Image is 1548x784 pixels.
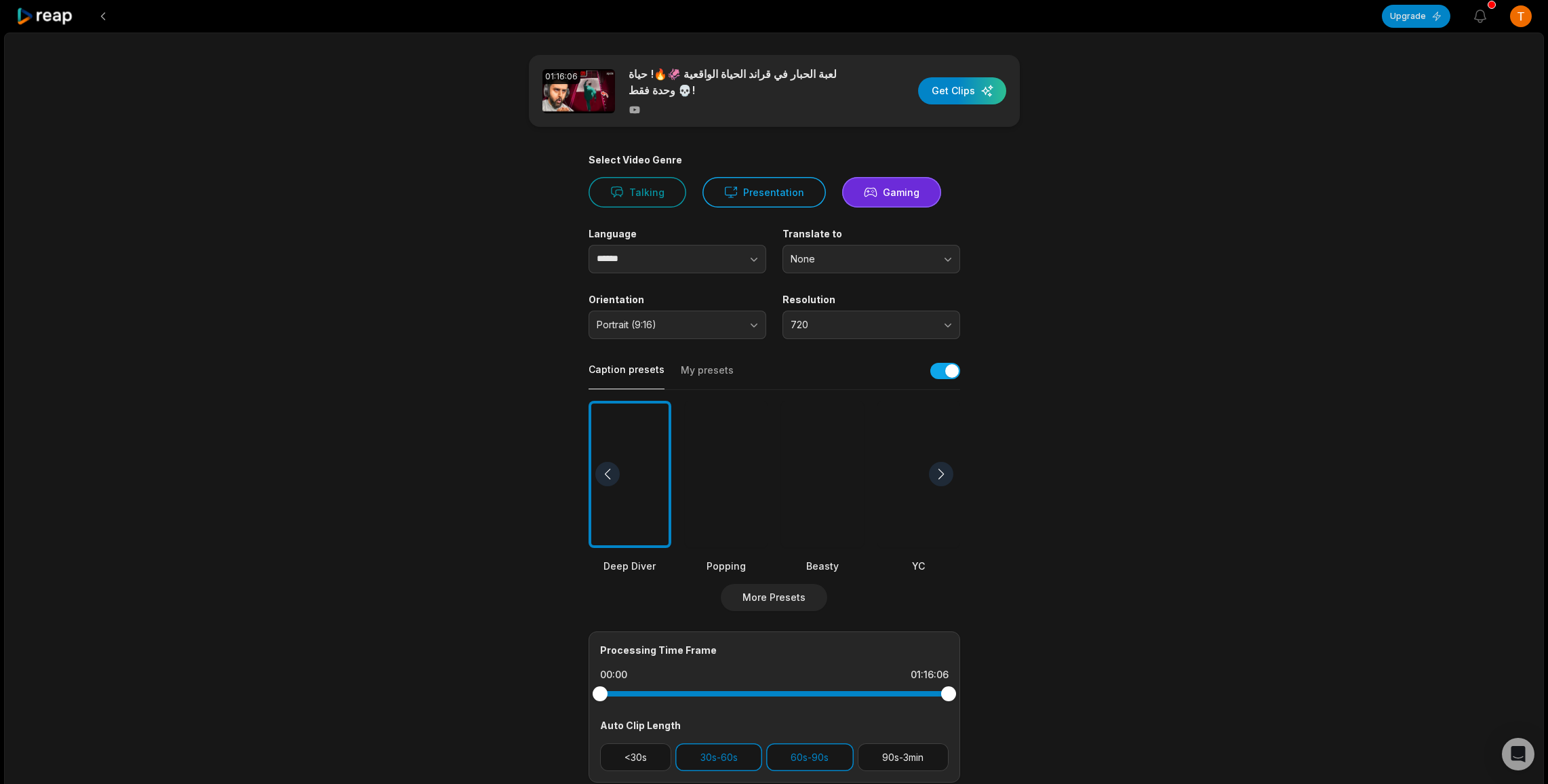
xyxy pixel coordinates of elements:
[589,154,960,166] div: Select Video Genre
[1382,5,1450,28] button: Upgrade
[589,228,766,240] label: Language
[791,253,933,265] span: None
[791,319,933,331] span: 720
[589,294,766,306] label: Orientation
[685,558,768,572] div: Popping
[766,743,854,771] button: 60s-90s
[600,718,949,732] div: Auto Clip Length
[589,177,686,208] button: Talking
[858,743,949,771] button: 90s-3min
[600,668,627,682] div: 00:00
[629,66,862,98] p: لعبة الحبار في قراند الحياة الواقعية 🦑🔥! حياة وحدة فقط 💀!
[675,743,762,771] button: 30s-60s
[542,69,580,84] div: 01:16:06
[1502,738,1534,770] div: Open Intercom Messenger
[782,245,960,273] button: None
[781,558,864,572] div: Beasty
[597,319,739,331] span: Portrait (9:16)
[842,177,941,208] button: Gaming
[600,743,672,771] button: <30s
[589,363,664,389] button: Caption presets
[681,364,734,389] button: My presets
[721,584,827,611] button: More Presets
[911,668,949,682] div: 01:16:06
[782,228,960,240] label: Translate to
[877,558,960,572] div: YC
[702,177,826,208] button: Presentation
[782,294,960,306] label: Resolution
[782,311,960,339] button: 720
[600,643,949,657] div: Processing Time Frame
[589,558,671,572] div: Deep Diver
[918,77,1006,104] button: Get Clips
[589,311,766,339] button: Portrait (9:16)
